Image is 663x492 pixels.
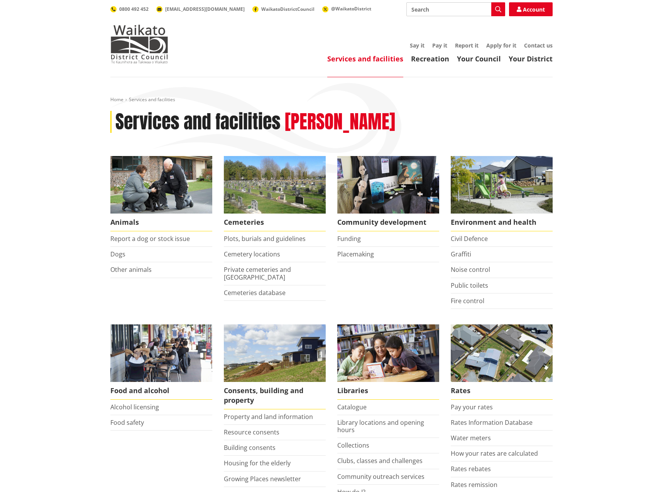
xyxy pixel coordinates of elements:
a: Rates rebates [451,465,491,473]
h1: Services and facilities [115,111,281,133]
a: Pay it [432,42,447,49]
a: Plots, burials and guidelines [224,234,306,243]
a: Water meters [451,434,491,442]
span: Food and alcohol [110,382,212,400]
span: Rates [451,382,553,400]
a: Placemaking [337,250,374,258]
a: New housing in Pokeno Environment and health [451,156,553,231]
a: Recreation [411,54,449,63]
nav: breadcrumb [110,97,553,103]
span: Services and facilities [129,96,175,103]
a: Huntly Cemetery Cemeteries [224,156,326,231]
span: WaikatoDistrictCouncil [261,6,315,12]
img: Land and property thumbnail [224,324,326,382]
a: Food and Alcohol in the Waikato Food and alcohol [110,324,212,400]
img: Huntly Cemetery [224,156,326,214]
img: Rates-thumbnail [451,324,553,382]
a: Rates Information Database [451,418,533,427]
a: Other animals [110,265,152,274]
a: Waikato District Council Animal Control team Animals [110,156,212,231]
a: Pay your rates [451,403,493,411]
a: Cemeteries database [224,288,286,297]
a: Clubs, classes and challenges [337,456,423,465]
img: Matariki Travelling Suitcase Art Exhibition [337,156,439,214]
a: Noise control [451,265,490,274]
span: [EMAIL_ADDRESS][DOMAIN_NAME] [165,6,245,12]
img: Waikato District Council libraries [337,324,439,382]
a: Civil Defence [451,234,488,243]
span: Community development [337,214,439,231]
a: Dogs [110,250,125,258]
a: Library membership is free to everyone who lives in the Waikato district. Libraries [337,324,439,400]
img: Animal Control [110,156,212,214]
a: Account [509,2,553,16]
a: Housing for the elderly [224,459,291,467]
a: Catalogue [337,403,367,411]
h2: [PERSON_NAME] [285,111,395,133]
a: Growing Places newsletter [224,475,301,483]
a: Collections [337,441,369,450]
span: @WaikatoDistrict [331,5,371,12]
a: Rates remission [451,480,497,489]
img: Food and Alcohol in the Waikato [110,324,212,382]
a: Your District [509,54,553,63]
span: 0800 492 452 [119,6,149,12]
img: New housing in Pokeno [451,156,553,214]
a: [EMAIL_ADDRESS][DOMAIN_NAME] [156,6,245,12]
a: Pay your rates online Rates [451,324,553,400]
a: Resource consents [224,428,279,436]
a: New Pokeno housing development Consents, building and property [224,324,326,409]
a: Say it [410,42,425,49]
span: Consents, building and property [224,382,326,409]
a: Alcohol licensing [110,403,159,411]
a: Contact us [524,42,553,49]
a: Matariki Travelling Suitcase Art Exhibition Community development [337,156,439,231]
a: Graffiti [451,250,471,258]
a: Building consents [224,443,276,452]
a: How your rates are calculated [451,449,538,458]
a: Your Council [457,54,501,63]
a: Private cemeteries and [GEOGRAPHIC_DATA] [224,265,291,281]
a: @WaikatoDistrict [322,5,371,12]
a: Food safety [110,418,144,427]
span: Cemeteries [224,214,326,231]
span: Animals [110,214,212,231]
a: Report a dog or stock issue [110,234,190,243]
a: Apply for it [486,42,516,49]
input: Search input [406,2,505,16]
a: Report it [455,42,479,49]
a: Library locations and opening hours [337,418,424,434]
span: Libraries [337,382,439,400]
a: Funding [337,234,361,243]
a: Property and land information [224,412,313,421]
a: Cemetery locations [224,250,280,258]
a: Public toilets [451,281,488,290]
a: Community outreach services [337,472,425,481]
a: WaikatoDistrictCouncil [252,6,315,12]
span: Environment and health [451,214,553,231]
a: Fire control [451,297,484,305]
a: Home [110,96,123,103]
img: Waikato District Council - Te Kaunihera aa Takiwaa o Waikato [110,25,168,63]
a: Services and facilities [327,54,403,63]
a: 0800 492 452 [110,6,149,12]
